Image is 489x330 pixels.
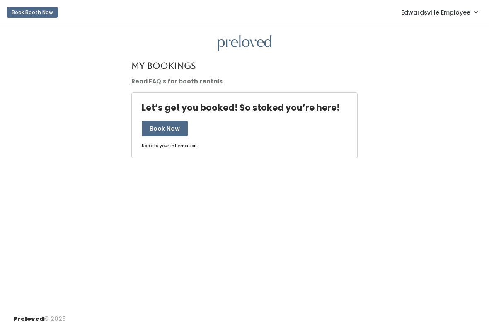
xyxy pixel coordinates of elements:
[13,308,66,323] div: © 2025
[142,121,188,136] button: Book Now
[7,3,58,22] a: Book Booth Now
[131,61,196,70] h4: My Bookings
[142,103,340,112] h4: Let’s get you booked! So stoked you’re here!
[131,77,223,85] a: Read FAQ's for booth rentals
[393,3,486,21] a: Edwardsville Employee
[142,143,197,149] a: Update your information
[13,315,44,323] span: Preloved
[7,7,58,18] button: Book Booth Now
[218,35,271,51] img: preloved logo
[401,8,470,17] span: Edwardsville Employee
